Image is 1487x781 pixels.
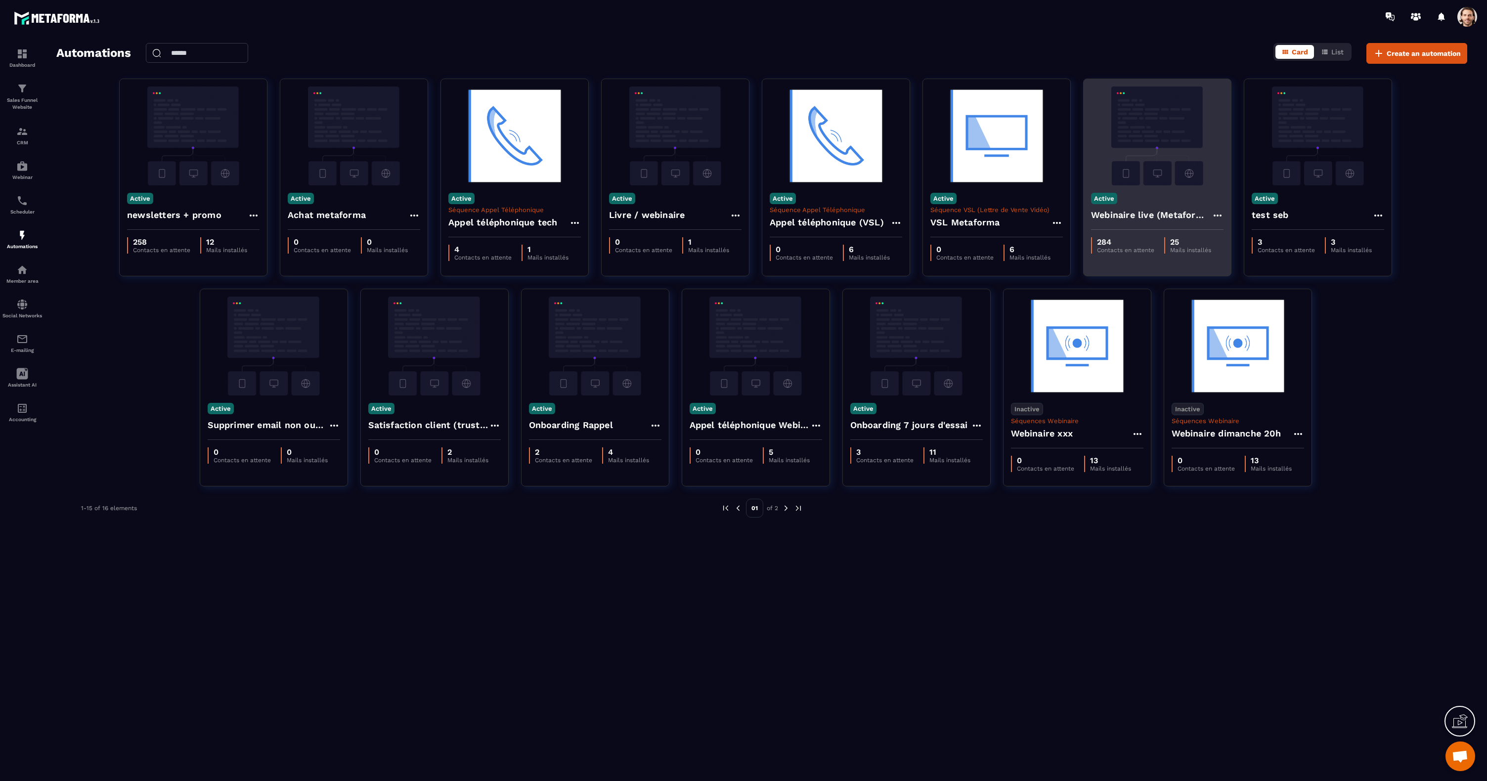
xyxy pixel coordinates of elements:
[767,504,778,512] p: of 2
[1258,237,1315,247] p: 3
[1275,45,1314,59] button: Card
[1091,87,1224,185] img: automation-background
[16,48,28,60] img: formation
[2,174,42,180] p: Webinar
[16,126,28,137] img: formation
[14,9,103,27] img: logo
[2,291,42,326] a: social-networksocial-networkSocial Networks
[1091,208,1212,222] h4: Webinaire live (Metaforma)
[1009,254,1050,261] p: Mails installés
[1091,193,1117,204] p: Active
[2,313,42,318] p: Social Networks
[16,229,28,241] img: automations
[81,505,137,512] p: 1-15 of 16 elements
[367,237,408,247] p: 0
[1258,247,1315,254] p: Contacts en attente
[930,216,1000,229] h4: VSL Metaforma
[2,118,42,153] a: formationformationCRM
[1170,247,1211,254] p: Mails installés
[688,247,729,254] p: Mails installés
[16,299,28,310] img: social-network
[535,457,592,464] p: Contacts en attente
[609,208,685,222] h4: Livre / webinaire
[1172,403,1204,415] p: Inactive
[16,402,28,414] img: accountant
[2,153,42,187] a: automationsautomationsWebinar
[367,247,408,254] p: Mails installés
[529,297,661,395] img: automation-background
[1331,48,1344,56] span: List
[696,447,753,457] p: 0
[1011,417,1143,425] p: Séquences Webinaire
[609,87,742,185] img: automation-background
[2,75,42,118] a: formationformationSales Funnel Website
[527,254,569,261] p: Mails installés
[294,237,351,247] p: 0
[849,254,890,261] p: Mails installés
[448,206,581,214] p: Séquence Appel Téléphonique
[535,447,592,457] p: 2
[1331,247,1372,254] p: Mails installés
[1178,465,1235,472] p: Contacts en attente
[1251,456,1292,465] p: 13
[16,83,28,94] img: formation
[1366,43,1467,64] button: Create an automation
[2,187,42,222] a: schedulerschedulerScheduler
[856,447,914,457] p: 3
[1172,417,1304,425] p: Séquences Webinaire
[770,206,902,214] p: Séquence Appel Téléphonique
[1017,465,1074,472] p: Contacts en attente
[929,457,970,464] p: Mails installés
[929,447,970,457] p: 11
[56,43,131,64] h2: Automations
[1331,237,1372,247] p: 3
[2,395,42,430] a: accountantaccountantAccounting
[615,247,672,254] p: Contacts en attente
[16,160,28,172] img: automations
[214,457,271,464] p: Contacts en attente
[688,237,729,247] p: 1
[294,247,351,254] p: Contacts en attente
[1445,741,1475,771] div: Mở cuộc trò chuyện
[770,87,902,185] img: automation-background
[1251,465,1292,472] p: Mails installés
[850,418,968,432] h4: Onboarding 7 jours d'essai
[1090,465,1131,472] p: Mails installés
[2,326,42,360] a: emailemailE-mailing
[776,245,833,254] p: 0
[746,499,763,518] p: 01
[615,237,672,247] p: 0
[2,417,42,422] p: Accounting
[2,257,42,291] a: automationsautomationsMember area
[448,216,558,229] h4: Appel téléphonique tech
[936,254,994,261] p: Contacts en attente
[133,247,190,254] p: Contacts en attente
[527,245,569,254] p: 1
[374,447,432,457] p: 0
[1172,297,1304,395] img: automation-background
[1292,48,1308,56] span: Card
[287,447,328,457] p: 0
[1017,456,1074,465] p: 0
[782,504,790,513] img: next
[1090,456,1131,465] p: 13
[734,504,743,513] img: prev
[930,206,1063,214] p: Séquence VSL (Lettre de Vente Vidéo)
[208,297,340,395] img: automation-background
[214,447,271,457] p: 0
[1252,193,1278,204] p: Active
[930,87,1063,185] img: automation-background
[448,193,475,204] p: Active
[1170,237,1211,247] p: 25
[208,418,328,432] h4: Supprimer email non ouvert apres 60 jours
[374,457,432,464] p: Contacts en attente
[447,447,488,457] p: 2
[769,457,810,464] p: Mails installés
[2,360,42,395] a: Assistant AI
[856,457,914,464] p: Contacts en attente
[1009,245,1050,254] p: 6
[690,297,822,395] img: automation-background
[1178,456,1235,465] p: 0
[721,504,730,513] img: prev
[127,193,153,204] p: Active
